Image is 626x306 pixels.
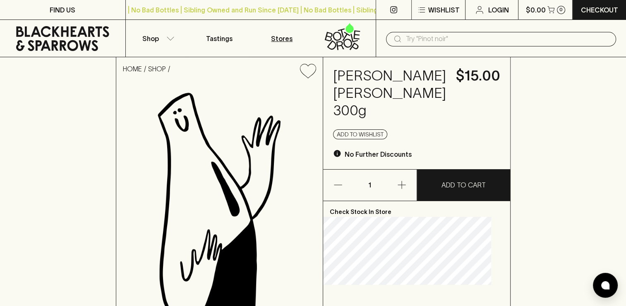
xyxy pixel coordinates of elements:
[428,5,460,15] p: Wishlist
[345,149,412,159] p: No Further Discounts
[297,61,319,82] button: Add to wishlist
[581,5,618,15] p: Checkout
[417,170,510,201] button: ADD TO CART
[456,67,500,85] h4: $15.00
[188,20,251,57] a: Tastings
[601,281,609,289] img: bubble-icon
[333,67,446,119] h4: [PERSON_NAME] [PERSON_NAME] 300g
[142,34,159,44] p: Shop
[488,5,508,15] p: Login
[360,170,380,201] p: 1
[206,34,233,44] p: Tastings
[50,5,75,15] p: FIND US
[126,20,188,57] button: Shop
[406,32,609,46] input: Try "Pinot noir"
[526,5,546,15] p: $0.00
[148,65,166,73] a: SHOP
[251,20,313,57] a: Stores
[271,34,293,44] p: Stores
[333,129,387,139] button: Add to wishlist
[559,7,563,12] p: 0
[441,180,486,190] p: ADD TO CART
[323,201,510,217] p: Check Stock In Store
[123,65,142,73] a: HOME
